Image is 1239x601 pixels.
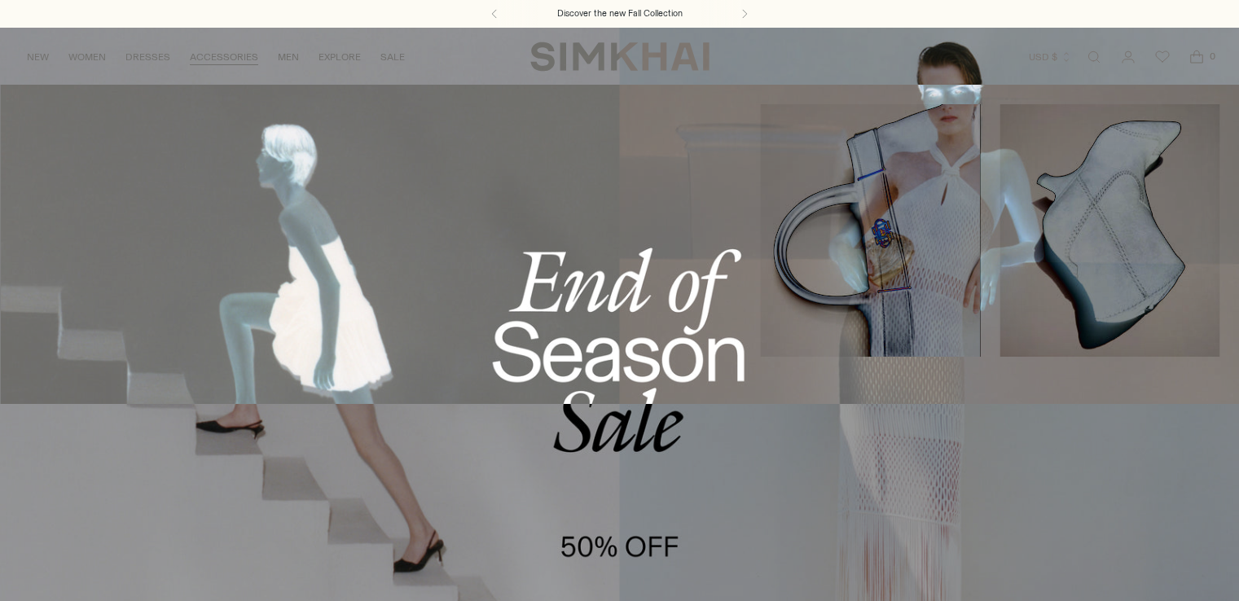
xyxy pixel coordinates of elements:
button: USD $ [1029,39,1072,75]
a: Go to the account page [1112,41,1145,73]
a: MEN [278,39,299,75]
a: DRESSES [125,39,170,75]
span: 0 [1205,49,1219,64]
a: Open search modal [1078,41,1110,73]
a: ACCESSORIES [190,39,258,75]
a: Discover the new Fall Collection [557,7,683,20]
a: NEW [27,39,49,75]
a: SALE [380,39,405,75]
a: SIMKHAI [530,41,710,72]
a: Wishlist [1146,41,1179,73]
a: EXPLORE [319,39,361,75]
a: WOMEN [68,39,106,75]
a: Open cart modal [1180,41,1213,73]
